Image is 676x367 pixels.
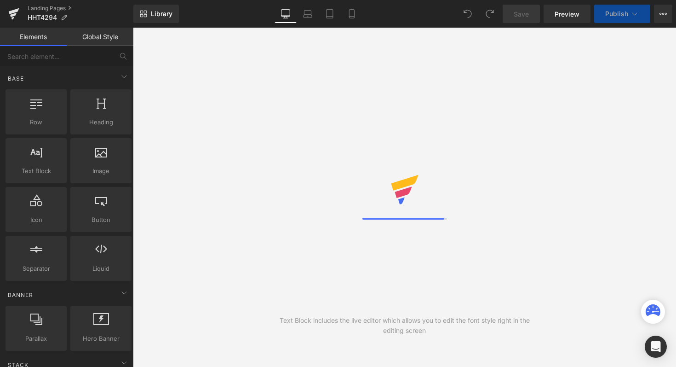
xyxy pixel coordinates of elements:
span: Preview [555,9,579,19]
span: Image [73,166,129,176]
button: More [654,5,672,23]
button: Undo [458,5,477,23]
span: Icon [8,215,64,225]
span: Button [73,215,129,225]
a: Landing Pages [28,5,133,12]
span: HHT4294 [28,14,57,21]
span: Separator [8,264,64,274]
span: Save [514,9,529,19]
a: Desktop [275,5,297,23]
a: Tablet [319,5,341,23]
span: Publish [605,10,628,17]
span: Text Block [8,166,64,176]
a: Global Style [67,28,133,46]
span: Heading [73,117,129,127]
span: Hero Banner [73,334,129,344]
a: Mobile [341,5,363,23]
span: Banner [7,291,34,299]
span: Library [151,10,172,18]
button: Redo [481,5,499,23]
a: New Library [133,5,179,23]
span: Row [8,117,64,127]
button: Publish [594,5,650,23]
div: Text Block includes the live editor which allows you to edit the font style right in the editing ... [269,315,540,336]
span: Parallax [8,334,64,344]
a: Preview [544,5,590,23]
span: Liquid [73,264,129,274]
a: Laptop [297,5,319,23]
span: Base [7,74,25,83]
div: Open Intercom Messenger [645,336,667,358]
